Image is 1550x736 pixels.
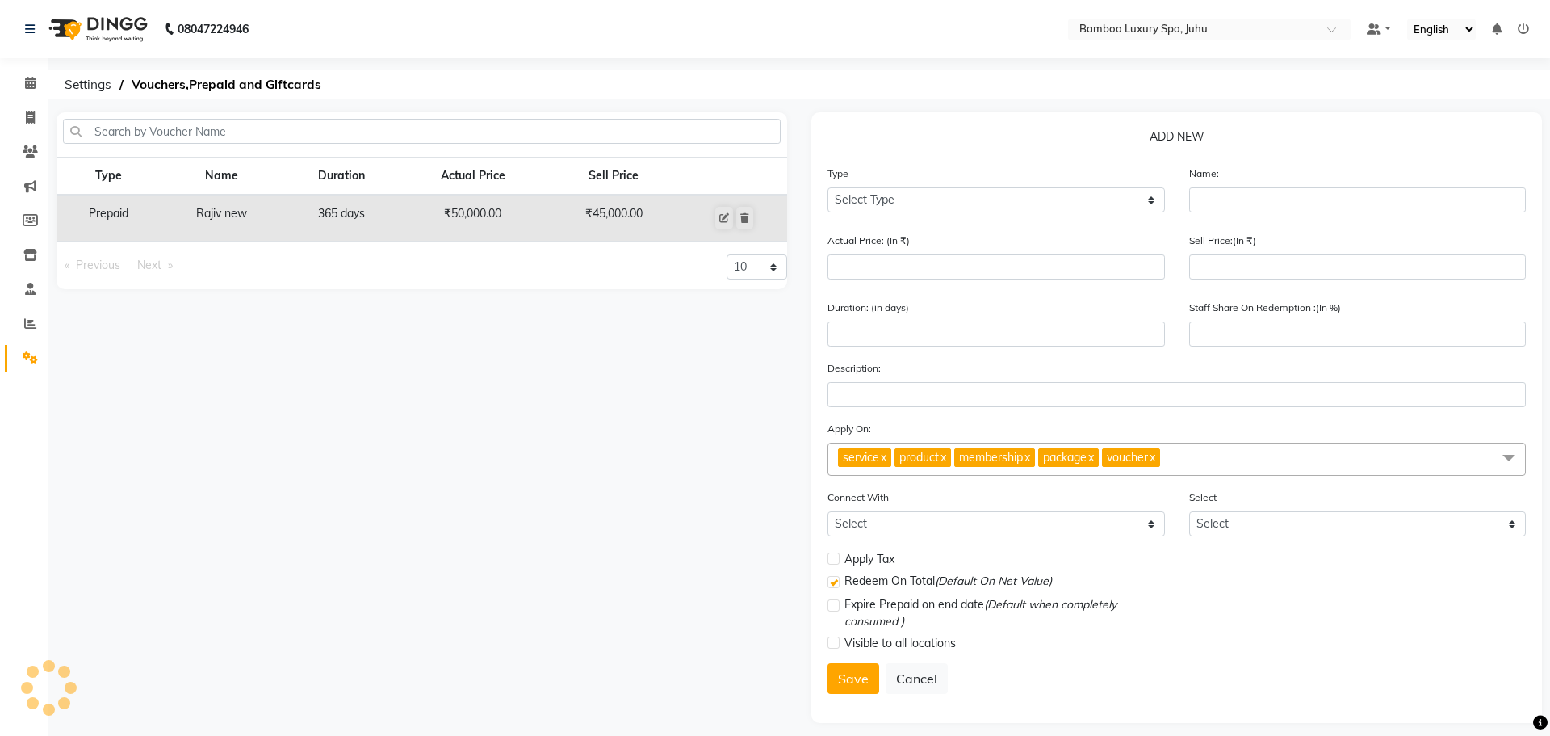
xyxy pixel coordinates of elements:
th: Duration [283,158,400,196]
td: Prepaid [57,195,160,242]
span: Next [137,258,161,272]
span: Apply Tax [844,551,894,568]
span: (Default On Net Value) [935,574,1052,588]
td: ₹45,000.00 [547,195,681,242]
b: 08047224946 [178,6,249,52]
label: Name: [1189,166,1219,181]
span: service [843,450,879,465]
p: ADD NEW [827,128,1526,152]
span: package [1043,450,1087,465]
span: product [899,450,939,465]
button: Save [827,663,879,694]
label: Description: [827,361,881,376]
label: Sell Price:(In ₹) [1189,233,1256,248]
label: Actual Price: (In ₹) [827,233,910,248]
label: Connect With [827,490,889,505]
span: Redeem On Total [844,573,1052,593]
a: x [879,450,886,465]
span: voucher [1107,450,1148,465]
img: logo [41,6,152,52]
label: Staff Share On Redemption :(In %) [1189,301,1341,315]
a: x [1087,450,1094,465]
th: Sell Price [547,158,681,196]
th: Actual Price [399,158,546,196]
label: Duration: (in days) [827,301,909,315]
input: Search by Voucher Name [63,119,781,144]
span: Expire Prepaid on end date [844,596,1165,630]
span: Settings [57,70,119,99]
td: Rajiv new [160,195,283,242]
nav: Pagination [57,254,410,276]
span: membership [959,450,1023,465]
label: Select [1189,490,1217,505]
td: 365 days [283,195,400,242]
span: Previous [76,258,120,272]
a: x [939,450,946,465]
th: Type [57,158,160,196]
a: x [1148,450,1155,465]
span: Vouchers,Prepaid and Giftcards [124,70,329,99]
button: Cancel [886,663,948,694]
span: Visible to all locations [844,635,956,652]
th: Name [160,158,283,196]
label: Apply On: [827,422,871,436]
label: Type [827,166,848,181]
td: ₹50,000.00 [399,195,546,242]
a: x [1023,450,1030,465]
